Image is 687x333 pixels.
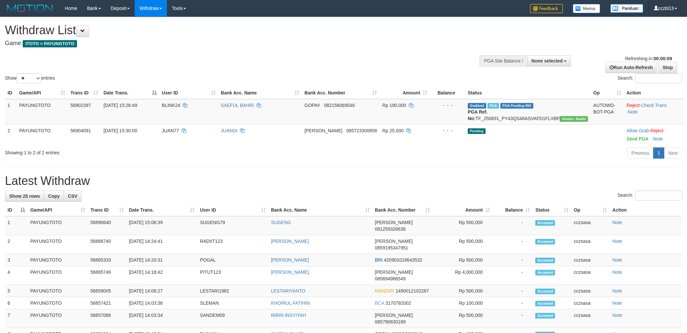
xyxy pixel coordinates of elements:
[493,204,533,216] th: Balance: activate to sort column ascending
[197,285,268,297] td: LESTARI1982
[28,309,88,328] td: PAYUNGTOTO
[433,254,493,266] td: Rp 500,000
[433,127,462,134] div: - - -
[433,285,493,297] td: Rp 500,000
[430,87,465,99] th: Balance
[126,235,198,254] td: [DATE] 14:24:41
[346,128,377,133] span: Copy 085723300858 to clipboard
[382,128,404,133] span: Rp 25.000
[653,136,663,141] a: Note
[268,204,372,216] th: Bank Acc. Name: activate to sort column ascending
[375,226,406,232] span: Copy 081259326636 to clipboard
[88,204,126,216] th: Trans ID: activate to sort column ascending
[635,191,682,200] input: Search:
[44,191,64,202] a: Copy
[5,285,28,297] td: 5
[271,313,306,318] a: RIRIN INSYIYAH
[271,269,309,275] a: [PERSON_NAME]
[162,103,180,108] span: BLINK24
[375,288,394,294] span: MANDIRI
[5,297,28,309] td: 6
[221,103,254,108] a: SAEFUL BAHRI
[304,103,320,108] span: GOPAY
[626,128,649,133] a: Allow Grab
[612,300,622,306] a: Note
[103,103,137,108] span: [DATE] 15:26:49
[493,266,533,285] td: -
[375,245,408,250] span: Copy 0859195347951 to clipboard
[624,87,684,99] th: Action
[28,216,88,235] td: PAYUNGTOTO
[612,257,622,263] a: Note
[16,87,68,99] th: Game/API: activate to sort column ascending
[571,204,610,216] th: Op: activate to sort column ascending
[433,102,462,109] div: - - -
[375,239,413,244] span: [PERSON_NAME]
[535,270,555,275] span: Accepted
[375,319,406,324] span: Copy 085790830189 to clipboard
[70,103,91,108] span: 56902397
[5,40,451,47] h4: Game:
[126,285,198,297] td: [DATE] 14:08:27
[626,136,648,141] a: Send PGA
[5,147,281,156] div: Showing 1 to 2 of 2 entries
[126,309,198,328] td: [DATE] 14:03:34
[103,128,137,133] span: [DATE] 15:30:00
[571,216,610,235] td: cczsasa
[88,266,126,285] td: 56865749
[653,147,664,159] a: 1
[197,266,268,285] td: PITUT123
[5,266,28,285] td: 4
[468,103,486,109] span: Grabbed
[271,288,305,294] a: LESTARIYANTO
[5,191,44,202] a: Show 25 rows
[618,191,682,200] label: Search:
[304,128,342,133] span: [PERSON_NAME]
[571,309,610,328] td: cczsasa
[650,128,664,133] a: Reject
[28,285,88,297] td: PAYUNGTOTO
[5,73,55,83] label: Show entries
[605,62,657,73] a: Run Auto-Refresh
[625,56,672,61] span: Refreshing in:
[612,269,622,275] a: Note
[68,87,101,99] th: Trans ID: activate to sort column ascending
[5,99,16,125] td: 1
[159,87,218,99] th: User ID: activate to sort column ascending
[396,288,429,294] span: Copy 1490012102267 to clipboard
[5,3,55,13] img: MOTION_logo.png
[571,266,610,285] td: cczsasa
[664,147,682,159] a: Next
[612,220,622,225] a: Note
[126,254,198,266] td: [DATE] 14:20:31
[101,87,159,99] th: Date Trans.: activate to sort column descending
[493,235,533,254] td: -
[48,193,60,199] span: Copy
[126,204,198,216] th: Date Trans.: activate to sort column ascending
[531,58,563,64] span: None selected
[88,285,126,297] td: 56859005
[384,257,422,263] span: Copy 420901019643532 to clipboard
[535,258,555,263] span: Accepted
[126,266,198,285] td: [DATE] 14:18:42
[375,257,383,263] span: BRI
[493,285,533,297] td: -
[465,99,591,125] td: TF_250831_PY43QS48ASVAFD1FLXBF
[16,124,68,145] td: PAYUNGTOTO
[465,87,591,99] th: Status
[5,216,28,235] td: 1
[493,254,533,266] td: -
[375,269,413,275] span: [PERSON_NAME]
[433,309,493,328] td: Rp 500,000
[5,309,28,328] td: 7
[480,55,527,66] div: PGA Site Balance /
[197,235,268,254] td: RADIIT123
[610,204,682,216] th: Action
[5,204,28,216] th: ID: activate to sort column descending
[535,301,555,306] span: Accepted
[627,147,653,159] a: Previous
[197,309,268,328] td: SANDEM09
[197,204,268,216] th: User ID: activate to sort column ascending
[218,87,302,99] th: Bank Acc. Name: activate to sort column ascending
[468,128,486,134] span: Pending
